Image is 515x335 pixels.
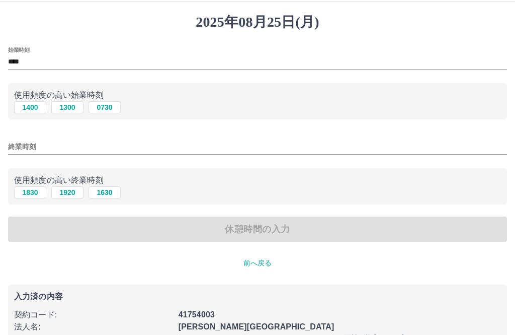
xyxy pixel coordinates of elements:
button: 1830 [14,187,46,199]
label: 始業時刻 [8,46,29,54]
button: 0730 [89,102,121,114]
h1: 2025年08月25日(月) [8,14,507,31]
b: 41754003 [179,311,215,319]
p: 使用頻度の高い始業時刻 [14,90,501,102]
p: 入力済の内容 [14,293,501,301]
b: [PERSON_NAME][GEOGRAPHIC_DATA] [179,323,334,331]
p: 前へ戻る [8,258,507,269]
p: 法人名 : [14,321,173,333]
button: 1920 [51,187,83,199]
button: 1630 [89,187,121,199]
p: 使用頻度の高い終業時刻 [14,175,501,187]
p: 契約コード : [14,309,173,321]
button: 1400 [14,102,46,114]
button: 1300 [51,102,83,114]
